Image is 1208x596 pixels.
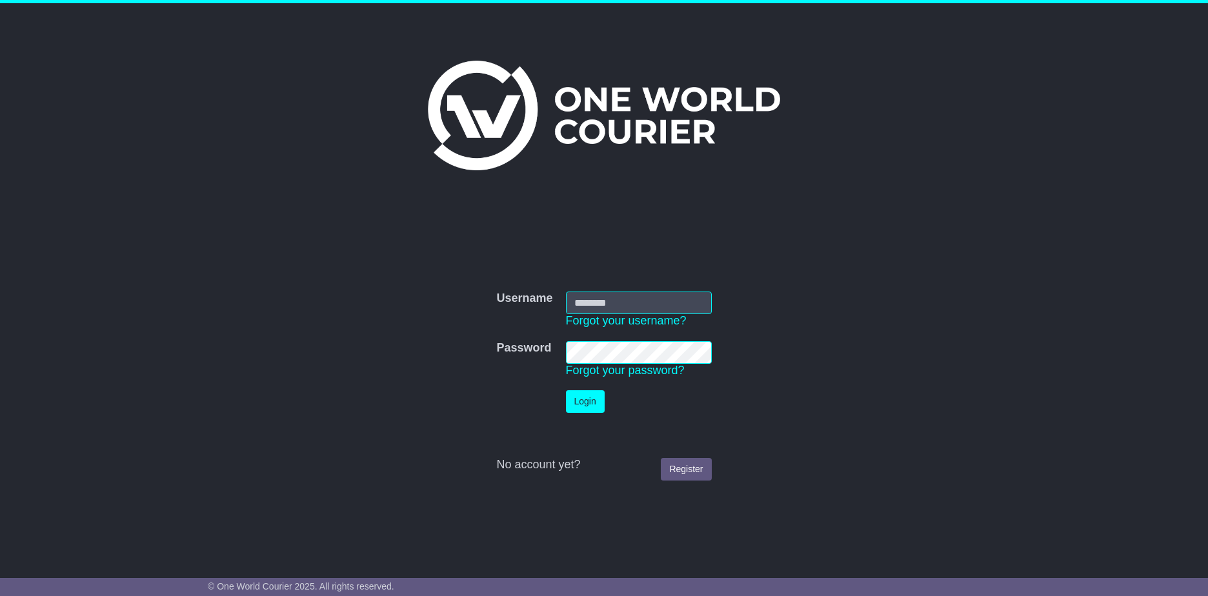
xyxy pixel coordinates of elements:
img: One World [428,61,780,170]
a: Forgot your password? [566,364,685,377]
label: Password [496,341,551,355]
a: Forgot your username? [566,314,687,327]
a: Register [661,458,711,481]
label: Username [496,292,552,306]
span: © One World Courier 2025. All rights reserved. [208,581,394,591]
button: Login [566,390,605,413]
div: No account yet? [496,458,711,472]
